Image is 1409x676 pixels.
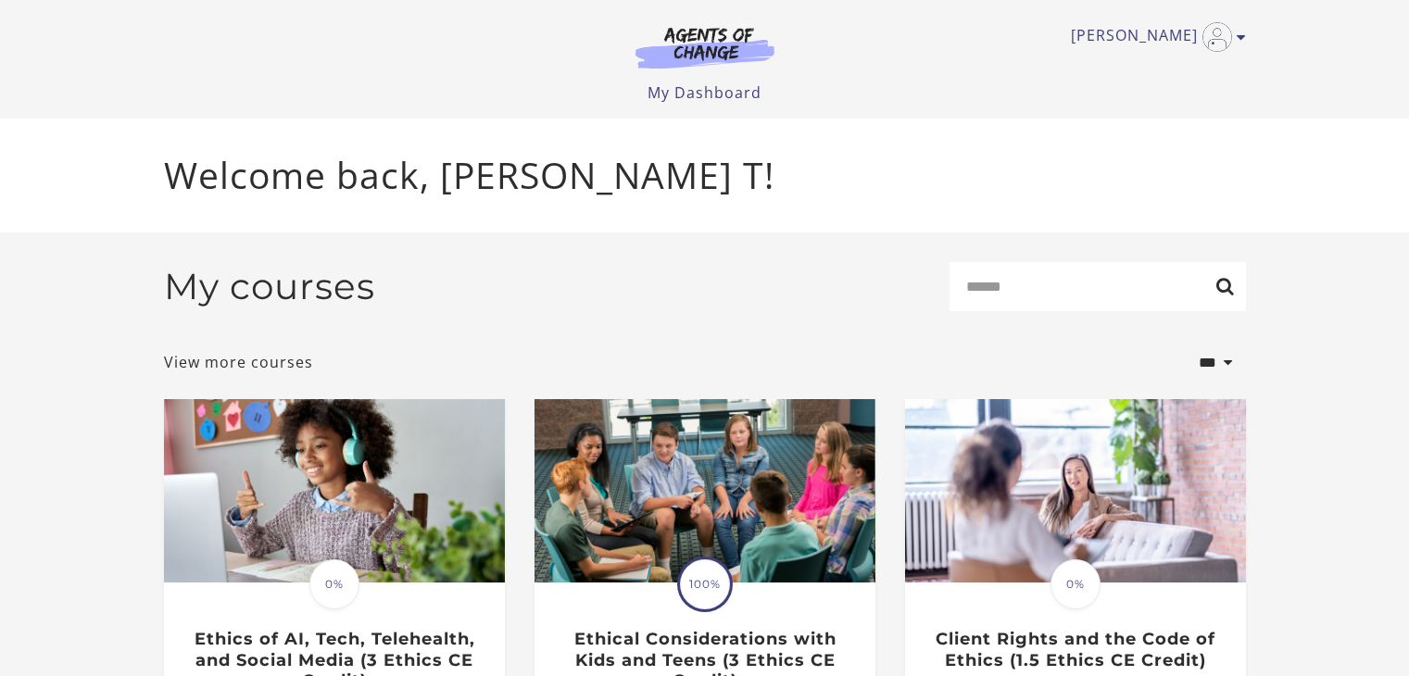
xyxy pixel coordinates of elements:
[925,629,1226,670] h3: Client Rights and the Code of Ethics (1.5 Ethics CE Credit)
[164,351,313,373] a: View more courses
[164,265,375,308] h2: My courses
[1050,559,1101,609] span: 0%
[680,559,730,609] span: 100%
[616,26,794,69] img: Agents of Change Logo
[309,559,359,609] span: 0%
[1071,22,1237,52] a: Toggle menu
[648,82,761,103] a: My Dashboard
[164,148,1246,203] p: Welcome back, [PERSON_NAME] T!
